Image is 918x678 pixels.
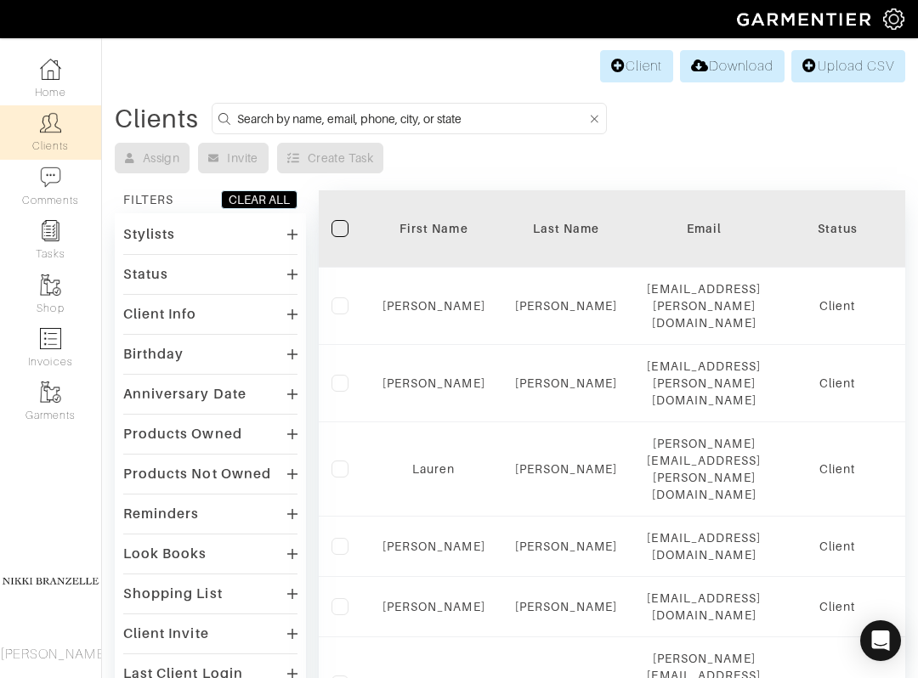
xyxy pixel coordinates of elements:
[123,426,242,443] div: Products Owned
[382,540,485,553] a: [PERSON_NAME]
[498,190,635,268] th: Toggle SortBy
[647,435,761,503] div: [PERSON_NAME][EMAIL_ADDRESS][PERSON_NAME][DOMAIN_NAME]
[860,620,901,661] div: Open Intercom Messenger
[515,299,618,313] a: [PERSON_NAME]
[515,462,618,476] a: [PERSON_NAME]
[728,4,883,34] img: garmentier-logo-header-white-b43fb05a5012e4ada735d5af1a66efaba907eab6374d6393d1fbf88cb4ef424d.png
[515,376,618,390] a: [PERSON_NAME]
[647,529,761,563] div: [EMAIL_ADDRESS][DOMAIN_NAME]
[647,220,761,237] div: Email
[123,306,197,323] div: Client Info
[647,280,761,331] div: [EMAIL_ADDRESS][PERSON_NAME][DOMAIN_NAME]
[647,590,761,624] div: [EMAIL_ADDRESS][DOMAIN_NAME]
[123,346,184,363] div: Birthday
[883,8,904,30] img: gear-icon-white-bd11855cb880d31180b6d7d6211b90ccbf57a29d726f0c71d8c61bd08dd39cc2.png
[115,110,199,127] div: Clients
[123,266,168,283] div: Status
[680,50,785,82] a: Download
[786,460,888,477] div: Client
[786,375,888,392] div: Client
[40,59,61,80] img: dashboard-icon-dbcd8f5a0b271acd01030246c82b418ddd0df26cd7fceb0bd07c9910d44c42f6.png
[237,108,587,129] input: Search by name, email, phone, city, or state
[382,600,485,613] a: [PERSON_NAME]
[123,545,207,562] div: Look Books
[123,466,271,483] div: Products Not Owned
[40,381,61,403] img: garments-icon-b7da505a4dc4fd61783c78ac3ca0ef83fa9d6f193b1c9dc38574b1d14d53ca28.png
[40,328,61,349] img: orders-icon-0abe47150d42831381b5fb84f609e132dff9fe21cb692f30cb5eec754e2cba89.png
[123,506,199,523] div: Reminders
[370,190,498,268] th: Toggle SortBy
[786,220,888,237] div: Status
[382,299,485,313] a: [PERSON_NAME]
[412,462,455,476] a: Lauren
[382,376,485,390] a: [PERSON_NAME]
[786,297,888,314] div: Client
[123,585,223,602] div: Shopping List
[229,191,290,208] div: CLEAR ALL
[647,358,761,409] div: [EMAIL_ADDRESS][PERSON_NAME][DOMAIN_NAME]
[773,190,901,268] th: Toggle SortBy
[40,220,61,241] img: reminder-icon-8004d30b9f0a5d33ae49ab947aed9ed385cf756f9e5892f1edd6e32f2345188e.png
[515,600,618,613] a: [PERSON_NAME]
[40,274,61,296] img: garments-icon-b7da505a4dc4fd61783c78ac3ca0ef83fa9d6f193b1c9dc38574b1d14d53ca28.png
[221,190,297,209] button: CLEAR ALL
[123,386,246,403] div: Anniversary Date
[791,50,905,82] a: Upload CSV
[786,538,888,555] div: Client
[123,226,175,243] div: Stylists
[382,220,485,237] div: First Name
[515,540,618,553] a: [PERSON_NAME]
[40,112,61,133] img: clients-icon-6bae9207a08558b7cb47a8932f037763ab4055f8c8b6bfacd5dc20c3e0201464.png
[511,220,622,237] div: Last Name
[123,191,173,208] div: FILTERS
[123,625,209,642] div: Client Invite
[600,50,673,82] a: Client
[40,167,61,188] img: comment-icon-a0a6a9ef722e966f86d9cbdc48e553b5cf19dbc54f86b18d962a5391bc8f6eb6.png
[786,598,888,615] div: Client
